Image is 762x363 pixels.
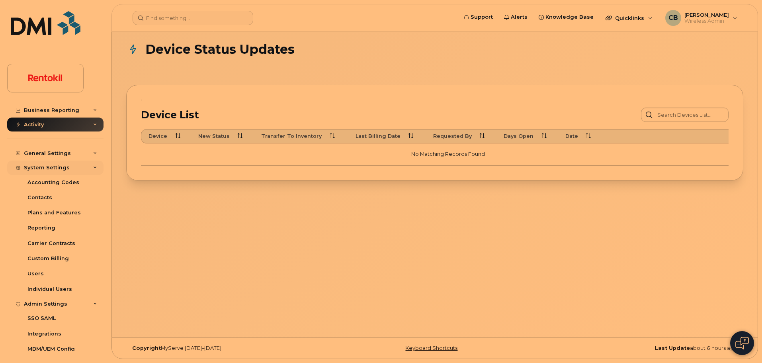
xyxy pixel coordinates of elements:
[735,337,749,349] img: Open chat
[655,345,690,351] strong: Last Update
[132,345,161,351] strong: Copyright
[641,108,729,122] input: Search Devices List...
[148,133,167,140] span: Device
[565,133,578,140] span: Date
[405,345,457,351] a: Keyboard Shortcuts
[148,147,748,162] p: No Matching Records Found
[126,345,332,351] div: MyServe [DATE]–[DATE]
[537,345,743,351] div: about 6 hours ago
[141,109,199,121] h2: Device List
[145,42,295,56] span: Device Status Updates
[433,133,472,140] span: Requested By
[261,133,322,140] span: Transfer to inventory
[198,133,230,140] span: New Status
[356,133,401,140] span: Last Billing Date
[504,133,533,140] span: Days Open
